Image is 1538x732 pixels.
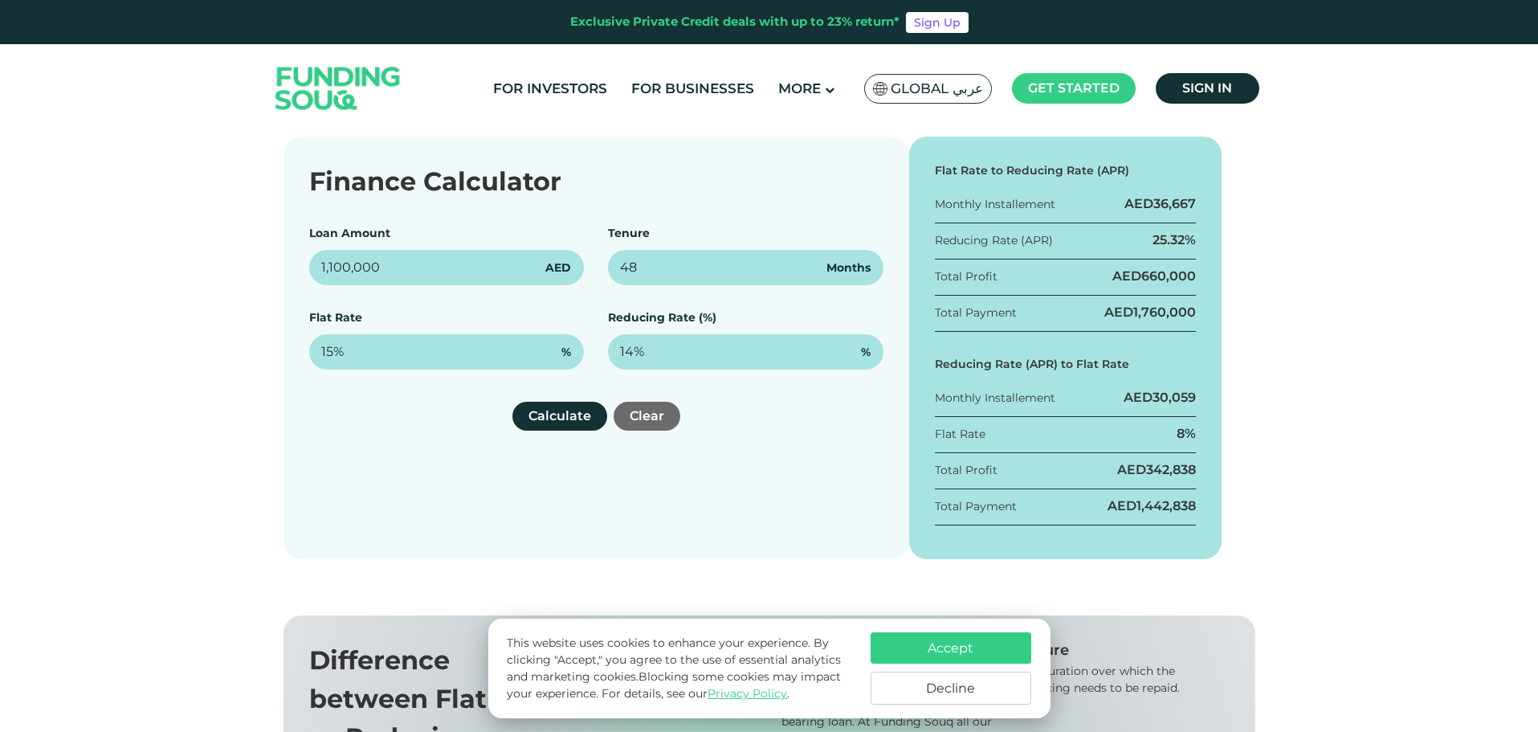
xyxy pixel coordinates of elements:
[1177,425,1196,443] div: 8%
[1018,641,1230,659] div: Tenure
[309,162,883,201] div: Finance Calculator
[1146,462,1196,477] span: 342,838
[935,162,1197,179] div: Flat Rate to Reducing Rate (APR)
[935,305,1017,321] div: Total Payment
[708,686,787,701] a: Privacy Policy
[1136,498,1196,513] span: 1,442,838
[608,226,650,240] label: Tenure
[1133,305,1196,320] span: 1,760,000
[1182,80,1232,96] span: Sign in
[627,76,758,102] a: For Businesses
[507,635,854,702] p: This website uses cookies to enhance your experience. By clicking "Accept," you agree to the use ...
[935,462,997,479] div: Total Profit
[259,48,417,129] img: Logo
[561,344,571,361] span: %
[1028,80,1120,96] span: Get started
[935,356,1197,373] div: Reducing Rate (APR) to Flat Rate
[861,344,871,361] span: %
[1124,195,1196,213] div: AED
[489,76,611,102] a: For Investors
[309,310,362,325] label: Flat Rate
[602,686,789,701] span: For details, see our .
[1152,231,1196,249] div: 25.32%
[507,669,841,701] span: Blocking some cookies may impact your experience.
[906,12,969,33] a: Sign Up
[826,260,871,276] span: Months
[871,632,1031,664] button: Accept
[1112,268,1196,285] div: AED
[545,260,571,276] span: AED
[1141,268,1196,284] span: 660,000
[570,13,900,31] div: Exclusive Private Credit deals with up to 23% return*
[1153,196,1196,211] span: 36,667
[778,80,821,96] span: More
[935,390,1055,407] div: Monthly Installement
[873,82,887,96] img: SA Flag
[614,402,680,431] button: Clear
[1108,497,1196,515] div: AED
[1152,390,1196,405] span: 30,059
[1124,389,1196,407] div: AED
[1117,461,1196,479] div: AED
[935,498,1017,515] div: Total Payment
[891,80,983,98] span: Global عربي
[935,232,1053,249] div: Reducing Rate (APR)
[935,426,985,443] div: Flat Rate
[935,196,1055,213] div: Monthly Installement
[1018,663,1230,697] div: The duration over which the financing needs to be repaid.
[1156,73,1259,104] a: Sign in
[608,310,716,325] label: Reducing Rate (%)
[1104,304,1196,321] div: AED
[871,672,1031,705] button: Decline
[935,268,997,285] div: Total Profit
[309,226,390,240] label: Loan Amount
[512,402,607,431] button: Calculate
